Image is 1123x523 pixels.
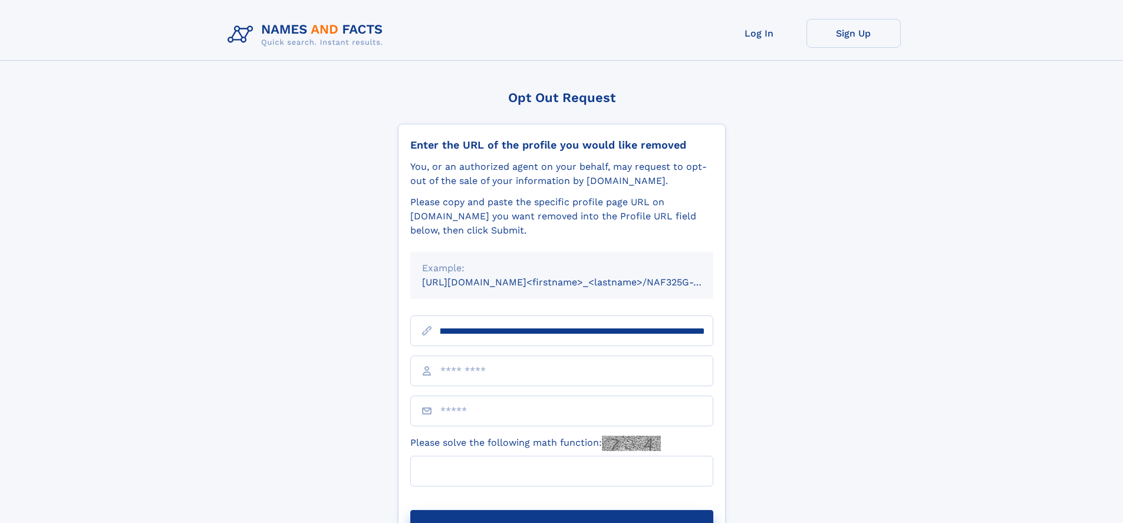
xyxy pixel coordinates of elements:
[806,19,901,48] a: Sign Up
[398,90,726,105] div: Opt Out Request
[410,436,661,451] label: Please solve the following math function:
[410,139,713,152] div: Enter the URL of the profile you would like removed
[712,19,806,48] a: Log In
[410,160,713,188] div: You, or an authorized agent on your behalf, may request to opt-out of the sale of your informatio...
[422,277,736,288] small: [URL][DOMAIN_NAME]<firstname>_<lastname>/NAF325G-xxxxxxxx
[410,195,713,238] div: Please copy and paste the specific profile page URL on [DOMAIN_NAME] you want removed into the Pr...
[422,261,702,275] div: Example:
[223,19,393,51] img: Logo Names and Facts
